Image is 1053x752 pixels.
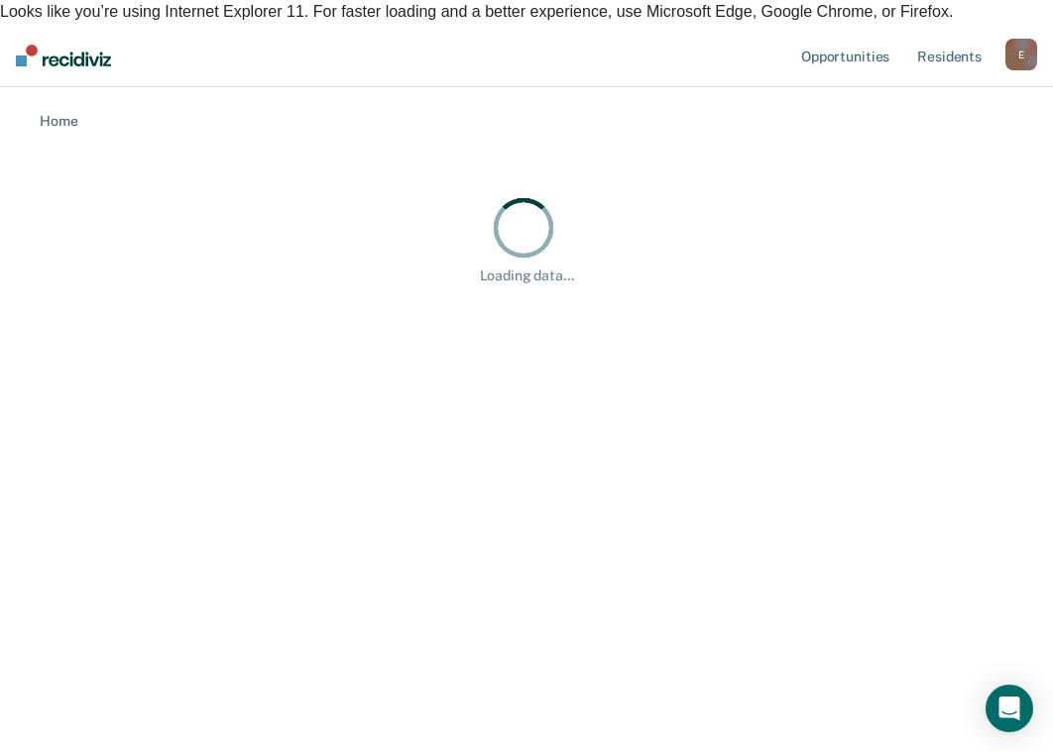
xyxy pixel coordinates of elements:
[1039,22,1053,49] span: ×
[287,351,317,376] span: 0
[24,111,1029,130] a: Home
[276,451,777,493] div: At this time, there are no residents who are Eligible Now. Please navigate to one of the other tabs.
[494,351,525,376] span: 0
[196,343,321,386] div: Submitted0
[130,351,161,376] span: 0
[1005,39,1037,70] button: E
[797,24,893,87] a: Opportunities
[480,268,574,284] div: Loading data...
[353,343,529,386] div: Marked Ineligible0
[913,24,986,87] a: Residents
[16,45,111,66] img: Recidiviz
[986,685,1033,732] div: Open Intercom Messenger
[24,343,165,386] div: Eligible Now0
